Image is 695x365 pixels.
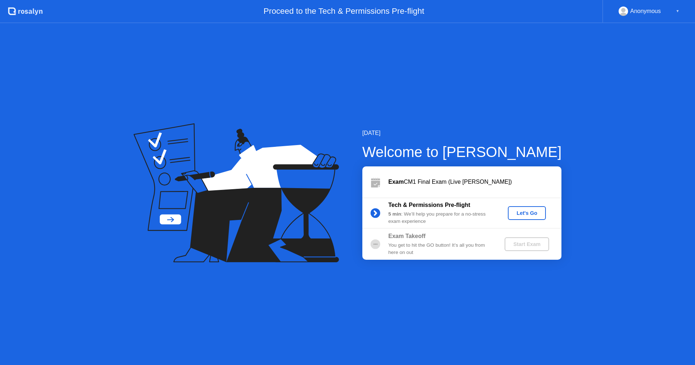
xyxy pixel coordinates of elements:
div: Anonymous [630,7,661,16]
div: ▼ [676,7,679,16]
div: : We’ll help you prepare for a no-stress exam experience [388,211,493,225]
b: Tech & Permissions Pre-flight [388,202,470,208]
div: CM1 Final Exam (Live [PERSON_NAME]) [388,178,561,186]
button: Let's Go [508,206,546,220]
div: [DATE] [362,129,562,137]
div: Let's Go [511,210,543,216]
div: Welcome to [PERSON_NAME] [362,141,562,163]
b: Exam [388,179,404,185]
b: 5 min [388,211,401,217]
div: You get to hit the GO button! It’s all you from here on out [388,242,493,256]
div: Start Exam [507,241,546,247]
b: Exam Takeoff [388,233,426,239]
button: Start Exam [505,237,549,251]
